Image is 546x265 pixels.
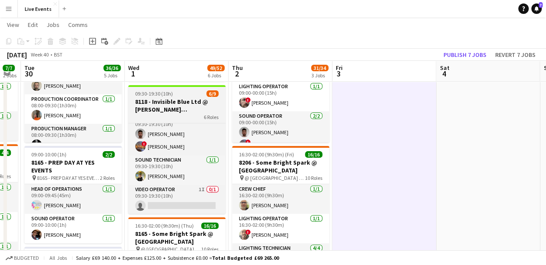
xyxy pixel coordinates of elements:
app-card-role: Sound Operator1/109:00-10:00 (1h)[PERSON_NAME] [24,214,122,243]
span: @ [GEOGRAPHIC_DATA] - 8165 [141,246,201,252]
button: Publish 7 jobs [440,49,490,60]
span: Edit [28,21,38,29]
span: View [7,21,19,29]
span: Tue [24,64,34,72]
span: 1 [127,69,139,79]
span: @ [GEOGRAPHIC_DATA] - 8206 [245,175,305,181]
span: 2/2 [103,151,115,158]
span: Total Budgeted £69 265.00 [212,255,279,261]
span: 16:30-02:00 (9h30m) (Fri) [239,151,294,158]
span: 8165 - PREP DAY AT YES EVENTS [37,175,100,181]
app-job-card: 09:00-10:00 (1h)2/28165 - PREP DAY AT YES EVENTS 8165 - PREP DAY AT YES EVENTS2 RolesHead of Oper... [24,146,122,243]
span: Jobs [46,21,60,29]
h3: 8165 - PREP DAY AT YES EVENTS [24,159,122,174]
span: Sat [440,64,449,72]
h3: 8206 - Some Bright Spark @ [GEOGRAPHIC_DATA] [232,159,329,174]
app-card-role: Sound Operator2/209:00-00:00 (15h)[PERSON_NAME]![PERSON_NAME] [232,111,329,153]
span: 3 [334,69,343,79]
app-card-role: Lighting Operator1/116:30-02:00 (9h30m)![PERSON_NAME] [232,214,329,243]
h3: 8118 - Invisible Blue Ltd @ [PERSON_NAME][GEOGRAPHIC_DATA] [128,98,225,113]
span: 10 Roles [201,246,218,252]
h3: 8165 - Some Bright Spark @ [GEOGRAPHIC_DATA] [128,230,225,245]
app-card-role: Sound Operator2/209:30-19:30 (10h)[PERSON_NAME]![PERSON_NAME] [128,113,225,155]
span: ! [142,141,147,146]
span: ! [245,139,251,145]
span: 6 Roles [204,114,218,120]
div: Salary £69 140.00 + Expenses £125.00 + Subsistence £0.00 = [76,255,279,261]
div: 6 Jobs [208,72,224,79]
span: 6/9 [206,90,218,97]
app-card-role: Production Manager1/108:00-09:30 (1h30m)[PERSON_NAME] [24,124,122,153]
span: 30 [23,69,34,79]
span: ! [245,97,251,103]
button: Revert 7 jobs [492,49,539,60]
span: Wed [128,64,139,72]
a: Jobs [43,19,63,30]
span: Budgeted [14,255,39,261]
span: Fri [336,64,343,72]
div: [DATE] [7,50,27,59]
span: 31/34 [311,65,328,71]
a: 7 [531,3,542,14]
span: 2 Roles [100,175,115,181]
app-card-role: Head of Operations1/109:00-09:45 (45m)[PERSON_NAME] [24,184,122,214]
div: 2 Jobs [3,72,17,79]
div: BST [54,51,63,58]
app-card-role: Video Operator1I0/109:30-19:30 (10h) [128,185,225,214]
span: 16/16 [201,222,218,229]
a: Comms [65,19,91,30]
button: Budgeted [4,253,40,263]
span: 7/7 [3,65,15,71]
span: 7 [539,2,543,8]
span: Thu [232,64,243,72]
span: ! [245,229,251,235]
div: 3 Jobs [311,72,328,79]
app-card-role: Production Coordinator1/108:00-09:30 (1h30m)[PERSON_NAME] [24,94,122,124]
span: 2 [231,69,243,79]
app-card-role: Crew Chief1/116:30-02:00 (9h30m)[PERSON_NAME] [232,184,329,214]
span: All jobs [48,255,69,261]
app-card-role: Sound Technician1/109:30-19:30 (10h)[PERSON_NAME] [128,155,225,185]
div: 5 Jobs [104,72,120,79]
a: Edit [24,19,41,30]
button: Live Events [18,0,59,17]
a: View [3,19,23,30]
app-job-card: 09:30-19:30 (10h)6/98118 - Invisible Blue Ltd @ [PERSON_NAME][GEOGRAPHIC_DATA]6 Roles[PERSON_NAME... [128,85,225,214]
span: 36/36 [103,65,121,71]
span: 09:30-19:30 (10h) [135,90,173,97]
span: 4 [438,69,449,79]
span: 16:30-02:00 (9h30m) (Thu) [135,222,194,229]
span: 49/52 [207,65,225,71]
span: 09:00-10:00 (1h) [31,151,66,158]
span: 10 Roles [305,175,322,181]
span: 16/16 [305,151,322,158]
span: Comms [68,21,88,29]
span: Week 40 [29,51,50,58]
app-card-role: Lighting Operator1/109:00-00:00 (15h)![PERSON_NAME] [232,82,329,111]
